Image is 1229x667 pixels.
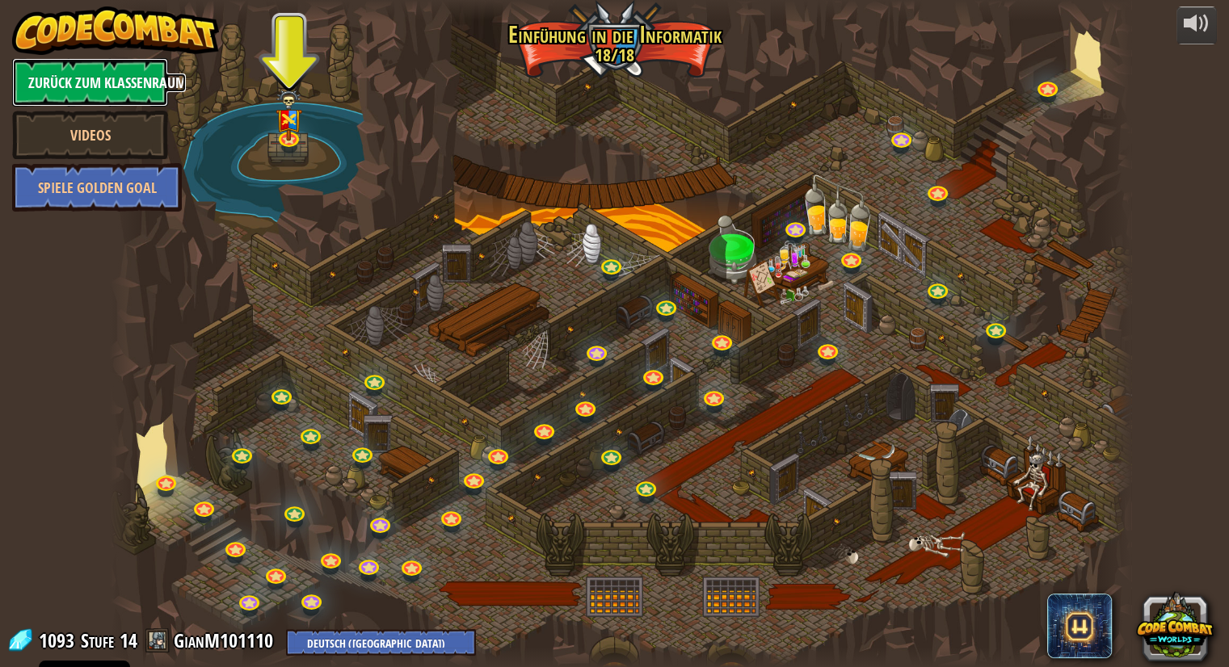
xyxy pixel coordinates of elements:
[276,88,303,141] img: level-banner-multiplayer.png
[12,6,219,55] img: CodeCombat - Learn how to code by playing a game
[120,627,137,653] span: 14
[1176,6,1217,44] button: Lautstärke anpassen
[12,111,168,159] a: Videos
[174,627,278,653] a: GianM101110
[12,58,168,107] a: Zurück zum Klassenraum
[39,627,79,653] span: 1093
[81,627,114,654] span: Stufe
[12,163,182,212] a: Spiele Golden Goal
